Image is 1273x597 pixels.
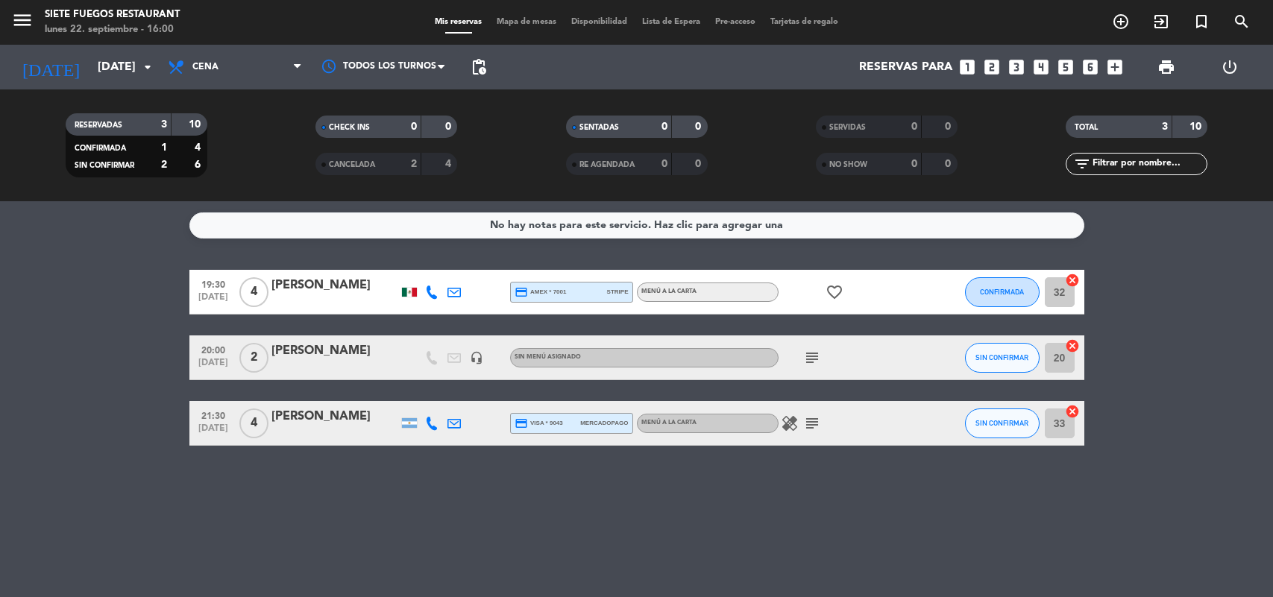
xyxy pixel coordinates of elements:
strong: 0 [695,121,704,132]
span: Reservas para [859,60,952,75]
span: CANCELADA [329,161,375,168]
span: CHECK INS [329,124,370,131]
i: credit_card [515,285,528,299]
strong: 3 [161,119,167,130]
strong: 0 [695,159,704,169]
span: amex * 7001 [515,285,567,299]
span: RE AGENDADA [579,161,635,168]
input: Filtrar por nombre... [1091,156,1207,172]
span: Menú a la carta [641,420,697,426]
div: lunes 22. septiembre - 16:00 [45,22,180,37]
strong: 3 [1162,121,1168,132]
span: mercadopago [580,418,628,428]
button: SIN CONFIRMAR [965,408,1040,438]
strong: 4 [445,159,454,169]
i: menu [11,9,34,31]
strong: 0 [911,121,917,132]
span: 2 [239,343,268,373]
i: subject [803,349,821,367]
span: SERVIDAS [829,124,866,131]
span: 4 [239,277,268,307]
button: CONFIRMADA [965,277,1040,307]
i: credit_card [515,417,528,430]
strong: 0 [661,121,667,132]
i: exit_to_app [1152,13,1170,31]
span: Pre-acceso [708,18,763,26]
span: Tarjetas de regalo [763,18,846,26]
span: Menú a la carta [641,288,697,294]
i: add_circle_outline [1112,13,1130,31]
span: pending_actions [470,58,488,76]
button: SIN CONFIRMAR [965,343,1040,373]
span: CONFIRMADA [980,288,1024,296]
i: looks_5 [1056,57,1075,77]
i: search [1233,13,1251,31]
div: [PERSON_NAME] [271,407,398,426]
span: [DATE] [195,292,232,309]
i: healing [781,414,799,432]
div: Siete Fuegos Restaurant [45,7,180,22]
strong: 10 [189,119,204,130]
i: looks_6 [1081,57,1100,77]
i: subject [803,414,821,432]
span: visa * 9043 [515,417,563,430]
i: power_settings_new [1221,58,1239,76]
i: favorite_border [826,283,843,301]
i: cancel [1065,338,1080,353]
strong: 0 [911,159,917,169]
span: CONFIRMADA [75,145,126,152]
i: filter_list [1073,155,1091,173]
span: 19:30 [195,275,232,292]
i: looks_3 [1007,57,1026,77]
span: Sin menú asignado [515,354,581,360]
button: menu [11,9,34,37]
div: [PERSON_NAME] [271,341,398,361]
span: 20:00 [195,341,232,358]
i: looks_one [958,57,977,77]
span: SIN CONFIRMAR [975,353,1028,361]
strong: 10 [1189,121,1204,132]
span: TOTAL [1075,124,1098,131]
i: looks_two [982,57,1002,77]
span: stripe [607,287,629,297]
span: [DATE] [195,423,232,440]
div: LOG OUT [1198,45,1262,89]
i: add_box [1105,57,1125,77]
i: headset_mic [470,351,483,364]
i: cancel [1065,273,1080,288]
span: Mis reservas [427,18,489,26]
i: cancel [1065,404,1080,419]
span: NO SHOW [829,161,867,168]
span: SIN CONFIRMAR [75,162,134,169]
strong: 0 [445,121,454,132]
span: SENTADAS [579,124,619,131]
span: SIN CONFIRMAR [975,419,1028,427]
span: Cena [192,62,219,72]
strong: 2 [411,159,417,169]
i: arrow_drop_down [139,58,157,76]
i: [DATE] [11,51,90,83]
strong: 0 [945,159,954,169]
strong: 0 [661,159,667,169]
i: turned_in_not [1192,13,1210,31]
strong: 0 [411,121,417,132]
strong: 4 [195,142,204,153]
div: No hay notas para este servicio. Haz clic para agregar una [490,217,783,234]
span: Mapa de mesas [489,18,564,26]
strong: 2 [161,159,167,170]
strong: 6 [195,159,204,170]
span: Lista de Espera [635,18,708,26]
span: 4 [239,408,268,438]
div: [PERSON_NAME] [271,276,398,295]
span: RESERVADAS [75,121,122,129]
strong: 1 [161,142,167,153]
strong: 0 [945,121,954,132]
span: print [1157,58,1175,76]
i: looks_4 [1031,57,1051,77]
span: [DATE] [195,358,232,375]
span: 21:30 [195,406,232,423]
span: Disponibilidad [564,18,635,26]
